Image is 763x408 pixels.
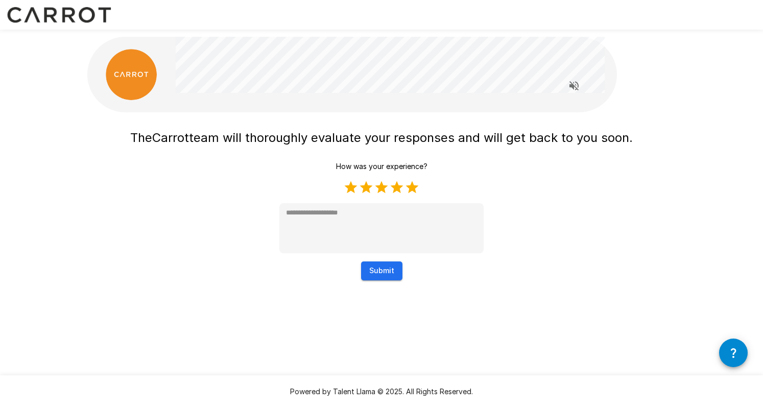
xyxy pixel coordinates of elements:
[130,130,152,145] span: The
[12,387,751,397] p: Powered by Talent Llama © 2025. All Rights Reserved.
[189,130,633,145] span: team will thoroughly evaluate your responses and will get back to you soon.
[361,261,402,280] button: Submit
[106,49,157,100] img: carrot_logo.png
[152,130,189,145] span: Carrot
[564,76,584,96] button: Read questions aloud
[336,161,427,172] p: How was your experience?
